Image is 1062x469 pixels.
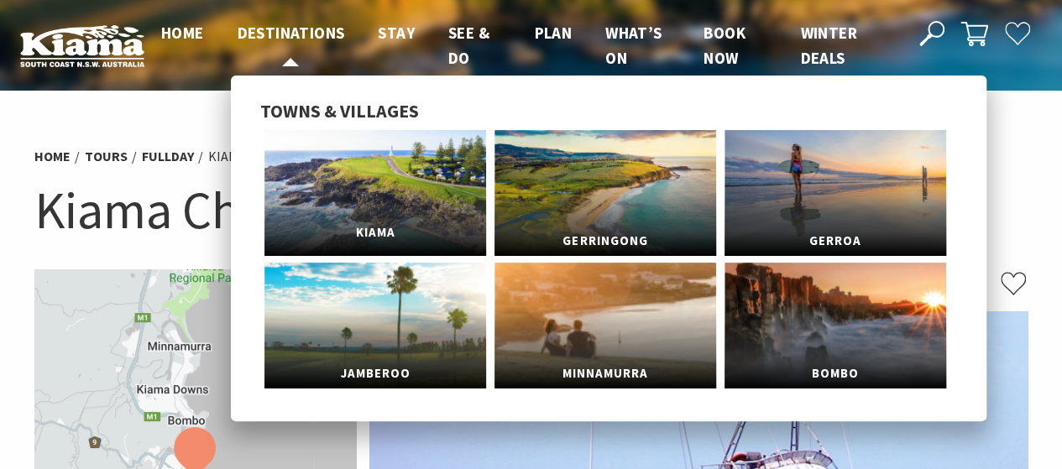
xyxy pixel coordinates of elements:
span: Gerroa [725,226,946,257]
span: What’s On [605,23,662,68]
span: See & Do [448,23,489,68]
span: Minnamurra [494,358,716,389]
span: Plan [534,23,572,43]
span: Winter Deals [800,23,856,68]
a: fullday [142,148,194,165]
span: Destinations [238,23,345,43]
a: Home [34,148,71,165]
span: Kiama [264,217,486,248]
span: Stay [378,23,415,43]
span: Gerringong [494,226,716,257]
span: Home [161,23,204,43]
nav: Main Menu [144,20,900,71]
h1: Kiama Charter Service [34,176,1028,244]
span: Jamberoo [264,358,486,389]
span: Book now [704,23,745,68]
a: Tours [85,148,128,165]
img: Kiama Logo [20,24,144,67]
span: Towns & Villages [260,99,419,122]
li: Kiama Charter Service [208,146,357,168]
span: Bombo [725,358,946,389]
